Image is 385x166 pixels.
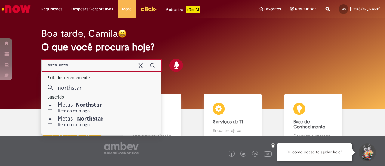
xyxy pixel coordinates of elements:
p: Encontre ajuda [213,127,253,133]
b: Serviços de TI [213,119,243,125]
h2: O que você procura hoje? [41,42,343,52]
a: Tirar dúvidas Tirar dúvidas com Lupi Assist e Gen Ai [32,94,112,146]
span: Favoritos [264,6,281,12]
img: click_logo_yellow_360x200.png [140,4,157,13]
span: Requisições [41,6,62,12]
img: ServiceNow [1,3,32,15]
img: logo_footer_twitter.png [242,153,245,156]
div: Oi, como posso te ajudar hoje? [277,143,352,161]
b: Base de Conhecimento [293,119,325,130]
img: logo_footer_linkedin.png [254,152,257,156]
span: Rascunhos [295,6,317,12]
a: Serviços de TI Encontre ajuda [192,94,273,146]
div: Padroniza [166,6,200,13]
span: More [122,6,131,12]
span: CS [342,7,346,11]
p: +GenAi [186,6,200,13]
span: [PERSON_NAME] [350,6,380,11]
button: Iniciar Conversa de Suporte [358,143,376,161]
a: Rascunhos [290,6,317,12]
span: Despesas Corporativas [71,6,113,12]
img: logo_footer_youtube.png [264,150,272,158]
h2: Boa tarde, Camila [41,28,118,39]
img: happy-face.png [118,29,127,38]
img: logo_footer_facebook.png [230,153,233,156]
a: Base de Conhecimento Consulte e aprenda [273,94,354,146]
img: logo_footer_ambev_rotulo_gray.png [104,142,139,154]
p: Consulte e aprenda [293,133,333,139]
